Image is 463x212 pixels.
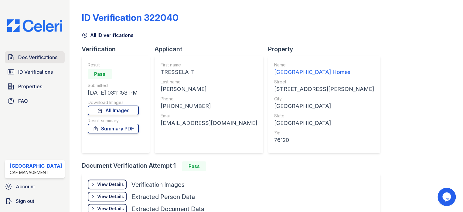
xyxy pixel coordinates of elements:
[16,197,34,205] span: Sign out
[274,96,374,102] div: City
[2,195,67,207] a: Sign out
[274,119,374,127] div: [GEOGRAPHIC_DATA]
[274,130,374,136] div: Zip
[2,19,67,32] img: CE_Logo_Blue-a8612792a0a2168367f1c8372b55b34899dd931a85d93a1a3d3e32e68fde9ad4.png
[88,124,139,133] a: Summary PDF
[2,180,67,193] a: Account
[97,181,124,187] div: View Details
[161,85,257,93] div: [PERSON_NAME]
[5,51,65,63] a: Doc Verifications
[88,62,139,68] div: Result
[18,68,53,76] span: ID Verifications
[5,80,65,93] a: Properties
[161,119,257,127] div: [EMAIL_ADDRESS][DOMAIN_NAME]
[161,102,257,110] div: [PHONE_NUMBER]
[182,161,206,171] div: Pass
[88,118,139,124] div: Result summary
[161,113,257,119] div: Email
[437,188,457,206] iframe: chat widget
[88,69,112,79] div: Pass
[10,170,62,176] div: CAF Management
[274,85,374,93] div: [STREET_ADDRESS][PERSON_NAME]
[16,183,35,190] span: Account
[88,82,139,89] div: Submitted
[82,12,179,23] div: ID Verification 322040
[131,193,195,201] div: Extracted Person Data
[5,95,65,107] a: FAQ
[82,32,134,39] a: All ID verifications
[5,66,65,78] a: ID Verifications
[131,180,185,189] div: Verification Images
[161,96,257,102] div: Phone
[274,62,374,76] a: Name [GEOGRAPHIC_DATA] Homes
[268,45,385,53] div: Property
[274,79,374,85] div: Street
[155,45,268,53] div: Applicant
[274,113,374,119] div: State
[161,79,257,85] div: Last name
[161,68,257,76] div: TRESSELA T
[18,97,28,105] span: FAQ
[274,68,374,76] div: [GEOGRAPHIC_DATA] Homes
[274,62,374,68] div: Name
[274,102,374,110] div: [GEOGRAPHIC_DATA]
[274,136,374,144] div: 76120
[82,161,385,171] div: Document Verification Attempt 1
[18,83,42,90] span: Properties
[10,162,62,170] div: [GEOGRAPHIC_DATA]
[88,99,139,106] div: Download Images
[97,193,124,200] div: View Details
[88,89,139,97] div: [DATE] 03:11:53 PM
[82,45,155,53] div: Verification
[88,106,139,115] a: All Images
[161,62,257,68] div: First name
[18,54,57,61] span: Doc Verifications
[97,206,124,212] div: View Details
